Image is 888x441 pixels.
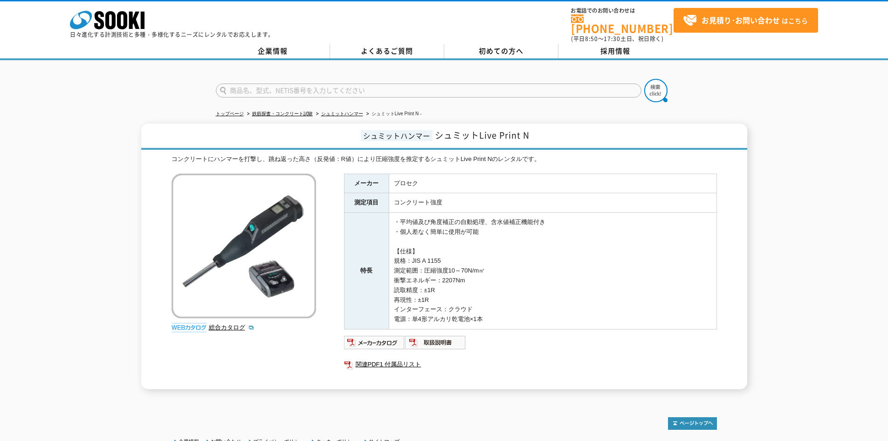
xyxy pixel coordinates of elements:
th: メーカー [344,174,389,193]
a: 取扱説明書 [405,341,466,348]
img: btn_search.png [644,79,668,102]
th: 測定項目 [344,193,389,213]
p: 日々進化する計測技術と多種・多様化するニーズにレンタルでお応えします。 [70,32,274,37]
td: コンクリート強度 [389,193,716,213]
strong: お見積り･お問い合わせ [702,14,780,26]
td: プロセク [389,174,716,193]
img: webカタログ [172,323,207,332]
th: 特長 [344,213,389,329]
span: 初めての方へ [479,46,523,56]
img: メーカーカタログ [344,335,405,350]
a: よくあるご質問 [330,44,444,58]
a: 企業情報 [216,44,330,58]
a: トップページ [216,111,244,116]
input: 商品名、型式、NETIS番号を入力してください [216,84,641,98]
td: ・平均値及び角度補正の自動処理、含水値補正機能付き ・個人差なく簡単に使用が可能 【仕様】 規格：JIS A 1155 測定範囲：圧縮強度10～70N/m㎡ 衝撃エネルギー：2207Nm 読取精... [389,213,716,329]
span: 17:30 [604,35,620,43]
li: シュミットLive Print N - [365,109,422,119]
a: シュミットハンマー [321,111,363,116]
a: 初めての方へ [444,44,558,58]
a: [PHONE_NUMBER] [571,14,674,34]
img: シュミットLive Print N - [172,174,316,318]
span: お電話でのお問い合わせは [571,8,674,14]
a: メーカーカタログ [344,341,405,348]
img: 取扱説明書 [405,335,466,350]
a: 鉄筋探査・コンクリート試験 [252,111,313,116]
span: (平日 ～ 土日、祝日除く) [571,35,663,43]
a: 関連PDF1 付属品リスト [344,358,717,371]
a: 採用情報 [558,44,673,58]
span: はこちら [683,14,808,28]
a: 総合カタログ [209,324,255,331]
img: トップページへ [668,417,717,430]
span: 8:50 [585,35,598,43]
div: コンクリートにハンマーを打撃し、跳ね返った高さ（反発値：R値）により圧縮強度を推定するシュミットLive Print Nのレンタルです。 [172,154,717,164]
a: お見積り･お問い合わせはこちら [674,8,818,33]
span: シュミットLive Print N [435,129,530,141]
span: シュミットハンマー [361,130,433,141]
